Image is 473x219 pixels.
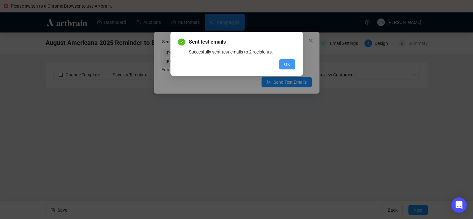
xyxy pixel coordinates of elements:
[284,61,290,68] span: OK
[189,38,295,46] span: Sent test emails
[189,48,295,55] div: Succesfully sent test emails to 2 recipients.
[279,59,295,69] button: OK
[178,39,185,46] span: check-circle
[451,197,467,213] div: Open Intercom Messenger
